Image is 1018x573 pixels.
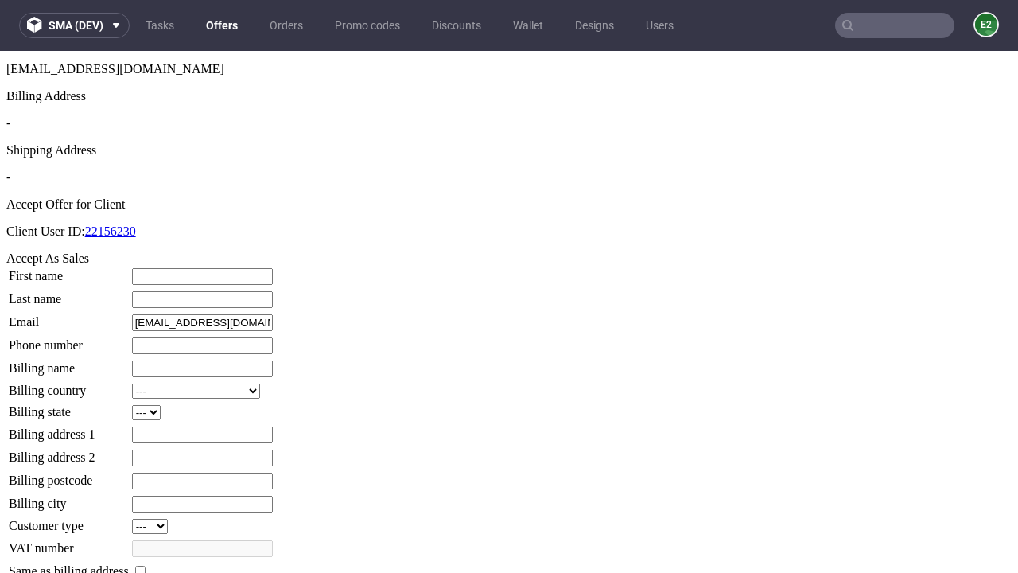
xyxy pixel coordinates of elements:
[503,13,553,38] a: Wallet
[6,65,10,79] span: -
[6,201,1012,215] div: Accept As Sales
[8,309,130,327] td: Billing name
[8,263,130,281] td: Email
[6,173,1012,188] p: Client User ID:
[8,353,130,370] td: Billing state
[8,375,130,393] td: Billing address 1
[6,38,1012,53] div: Billing Address
[6,119,10,133] span: -
[8,421,130,439] td: Billing postcode
[136,13,184,38] a: Tasks
[325,13,410,38] a: Promo codes
[8,216,130,235] td: First name
[85,173,136,187] a: 22156230
[6,11,224,25] span: [EMAIL_ADDRESS][DOMAIN_NAME]
[49,20,103,31] span: sma (dev)
[196,13,247,38] a: Offers
[422,13,491,38] a: Discounts
[19,13,130,38] button: sma (dev)
[8,332,130,349] td: Billing country
[8,444,130,462] td: Billing city
[8,286,130,304] td: Phone number
[8,512,130,529] td: Same as billing address
[8,467,130,484] td: Customer type
[8,489,130,507] td: VAT number
[8,240,130,258] td: Last name
[975,14,997,36] figcaption: e2
[636,13,683,38] a: Users
[6,92,1012,107] div: Shipping Address
[565,13,624,38] a: Designs
[260,13,313,38] a: Orders
[8,398,130,416] td: Billing address 2
[6,146,1012,161] div: Accept Offer for Client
